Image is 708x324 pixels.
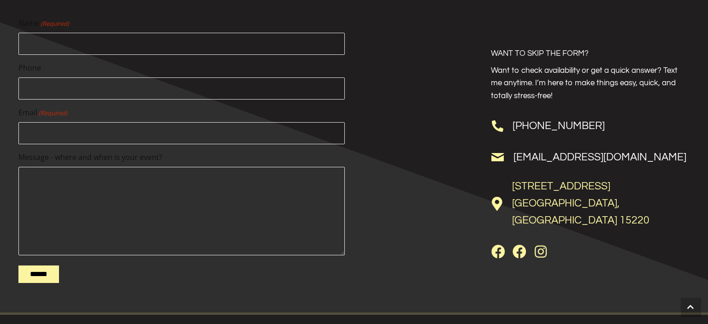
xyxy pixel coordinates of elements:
a: Facebook [491,245,506,259]
label: Message - where and when is your event? [18,152,345,164]
a: [PHONE_NUMBER] [513,120,605,131]
label: Email [18,107,345,119]
span: Want to check availability or get a quick answer? Text me anytime. I’m here to make things easy, ... [491,66,678,100]
label: Name [18,18,345,29]
a: Facebook (videography) [512,245,527,259]
label: Phone [18,62,345,74]
span: (Required) [38,108,68,118]
span: (Required) [40,19,70,29]
a: Instagram [533,245,548,259]
a: [EMAIL_ADDRESS][DOMAIN_NAME] [513,152,686,163]
a: [STREET_ADDRESS][GEOGRAPHIC_DATA], [GEOGRAPHIC_DATA] 15220 [512,181,649,226]
span: WANT TO SKIP THE FORM? [491,49,589,58]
